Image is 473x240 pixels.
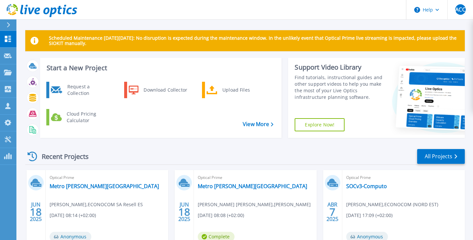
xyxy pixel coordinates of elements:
a: Upload Files [202,82,269,98]
span: 7 [329,209,335,215]
a: Metro [PERSON_NAME][GEOGRAPHIC_DATA] [198,183,307,189]
a: All Projects [417,149,465,164]
span: Optical Prime [50,174,164,181]
span: [DATE] 17:09 (+02:00) [346,212,393,219]
span: Optical Prime [198,174,312,181]
span: [PERSON_NAME] [PERSON_NAME] , [PERSON_NAME] [198,201,311,208]
div: Find tutorials, instructional guides and other support videos to help you make the most of your L... [295,74,383,100]
span: 18 [178,209,190,215]
div: JUN 2025 [30,200,42,224]
a: Cloud Pricing Calculator [46,109,114,125]
p: Scheduled Maintenance [DATE][DATE]: No disruption is expected during the maintenance window. In t... [49,35,460,46]
div: ABR 2025 [326,200,339,224]
a: View More [243,121,273,127]
span: [DATE] 08:14 (+02:00) [50,212,96,219]
a: Download Collector [124,82,191,98]
div: Request a Collection [64,83,112,97]
div: Recent Projects [25,148,98,164]
a: Metro [PERSON_NAME][GEOGRAPHIC_DATA] [50,183,159,189]
a: SOCv3-Computo [346,183,387,189]
div: Cloud Pricing Calculator [63,111,112,124]
span: Optical Prime [346,174,461,181]
div: Upload Files [219,83,268,97]
a: Explore Now! [295,118,345,131]
div: Download Collector [140,83,190,97]
h3: Start a New Project [47,64,273,72]
span: 18 [30,209,42,215]
span: [PERSON_NAME] , ECONOCOM SA Resell ES [50,201,143,208]
span: ACC [455,7,465,12]
a: Request a Collection [46,82,114,98]
div: JUN 2025 [178,200,191,224]
span: [DATE] 08:08 (+02:00) [198,212,244,219]
div: Support Video Library [295,63,383,72]
span: [PERSON_NAME] , ECONOCOM (NORD EST) [346,201,438,208]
